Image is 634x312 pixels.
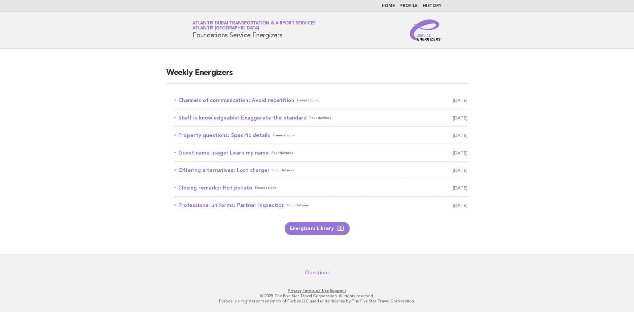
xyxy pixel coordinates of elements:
[453,131,468,140] span: [DATE]
[174,183,468,192] a: Closing remarks: Hot potatoFoundations [DATE]
[297,96,319,105] span: Foundations
[174,201,468,210] a: Professional uniforms: Partner inspectionFoundations [DATE]
[174,148,468,157] a: Guest name usage: Learn my nameFoundations [DATE]
[193,21,316,30] a: Atlantis Dubai Transportation & Airport ServicesAtlantis [GEOGRAPHIC_DATA]
[166,68,468,84] h2: Weekly Energizers
[115,298,519,304] p: Forbes is a registered trademark of Forbes LLC used under license by The Five Star Travel Corpora...
[271,148,293,157] span: Foundations
[193,21,316,39] h1: Foundations Service Energizers
[423,4,441,8] a: History
[273,131,295,140] span: Foundations
[272,166,294,175] span: Foundations
[309,113,331,122] span: Foundations
[453,201,468,210] span: [DATE]
[330,288,346,293] a: Support
[115,293,519,298] p: © 2025 The Five Star Travel Corporation. All rights reserved.
[453,113,468,122] span: [DATE]
[174,166,468,175] a: Offering alternatives: Lost chargerFoundations [DATE]
[382,4,395,8] a: Home
[193,26,259,31] span: Atlantis [GEOGRAPHIC_DATA]
[174,113,468,122] a: Staff is knowledgeable: Exaggerate the standardFoundations [DATE]
[255,183,277,192] span: Foundations
[302,288,329,293] a: Terms of Use
[410,19,441,41] img: Service Energizers
[305,269,330,276] a: Questions
[453,166,468,175] span: [DATE]
[288,288,301,293] a: Privacy
[453,148,468,157] span: [DATE]
[453,183,468,192] span: [DATE]
[115,288,519,293] p: · ·
[174,96,468,105] a: Channels of communication: Avoid repetitionFoundations [DATE]
[285,222,350,235] a: Energizers Library
[453,96,468,105] span: [DATE]
[287,201,309,210] span: Foundations
[400,4,418,8] a: Profile
[174,131,468,140] a: Property questions: Specific detailsFoundations [DATE]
